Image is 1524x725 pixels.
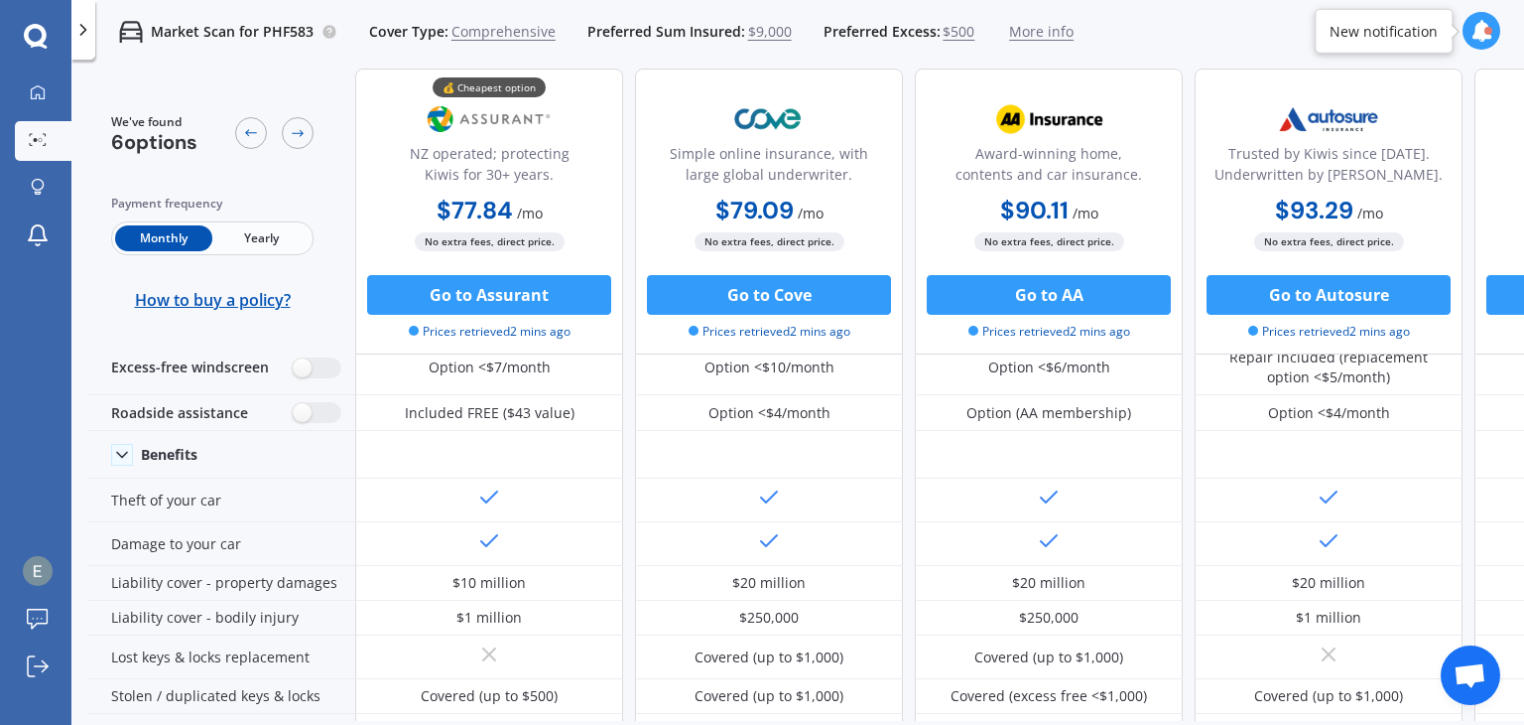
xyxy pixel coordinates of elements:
div: Option <$6/month [988,358,1110,377]
div: NZ operated; protecting Kiwis for 30+ years. [372,143,606,193]
span: Yearly [212,225,310,251]
div: $20 million [1292,573,1365,593]
div: Lost keys & locks replacement [87,636,355,679]
div: Excess-free windscreen [87,341,355,395]
span: 6 options [111,129,197,155]
div: $20 million [732,573,806,593]
div: Theft of your car [87,479,355,522]
div: Included FREE ($43 value) [405,403,574,423]
div: Benefits [141,446,197,464]
div: $250,000 [1019,608,1079,628]
div: Option <$10/month [704,358,834,377]
div: $20 million [1012,573,1085,593]
span: No extra fees, direct price. [1254,232,1404,251]
div: 💰 Cheapest option [433,77,546,97]
button: Go to Cove [647,275,891,315]
div: $10 million [452,573,526,593]
div: Covered (up to $1,000) [695,648,843,667]
div: Roadside assistance [87,395,355,431]
span: No extra fees, direct price. [415,232,565,251]
span: / mo [798,204,824,222]
span: Cover Type: [369,22,448,42]
div: Repair included (replacement option <$5/month) [1209,348,1448,387]
span: No extra fees, direct price. [974,232,1124,251]
div: Option <$4/month [708,403,830,423]
span: More info [1009,22,1074,42]
div: $1 million [1296,608,1361,628]
span: / mo [1073,204,1098,222]
span: / mo [517,204,543,222]
span: Comprehensive [451,22,556,42]
div: Covered (up to $1,000) [1254,686,1403,706]
div: Simple online insurance, with large global underwriter. [652,143,886,193]
button: Go to Assurant [367,275,611,315]
div: Liability cover - property damages [87,566,355,601]
div: $250,000 [739,608,799,628]
span: / mo [1357,204,1383,222]
img: car.f15378c7a67c060ca3f3.svg [119,20,143,44]
span: We've found [111,113,197,131]
span: $9,000 [748,22,792,42]
div: Open chat [1441,646,1500,705]
span: Prices retrieved 2 mins ago [689,323,850,341]
div: $1 million [456,608,522,628]
div: Award-winning home, contents and car insurance. [932,143,1166,193]
div: Covered (up to $500) [421,686,558,706]
div: Covered (excess free <$1,000) [951,686,1147,706]
p: Market Scan for PHF583 [151,22,314,42]
div: Option <$4/month [1268,403,1390,423]
b: $77.84 [437,195,513,225]
span: No extra fees, direct price. [695,232,844,251]
div: Covered (up to $1,000) [974,648,1123,667]
div: Liability cover - bodily injury [87,601,355,636]
div: Stolen / duplicated keys & locks [87,679,355,714]
b: $90.11 [1000,195,1069,225]
button: Go to AA [927,275,1171,315]
span: Preferred Sum Insured: [587,22,745,42]
div: Trusted by Kiwis since [DATE]. Underwritten by [PERSON_NAME]. [1211,143,1446,193]
b: $79.09 [715,195,794,225]
div: Option <$7/month [429,358,551,377]
img: AA.webp [983,94,1114,144]
span: $500 [943,22,974,42]
b: $93.29 [1275,195,1353,225]
button: Go to Autosure [1206,275,1451,315]
img: Assurant.png [424,94,555,144]
div: Damage to your car [87,522,355,566]
span: Prices retrieved 2 mins ago [409,323,571,341]
div: New notification [1330,21,1438,41]
img: ACg8ocKGw8TexJwiwkeR6LTU5UC82jDmLqnc-Rad1guDjjKh7Lkj2g=s96-c [23,556,53,586]
span: Prices retrieved 2 mins ago [968,323,1130,341]
span: Monthly [115,225,212,251]
span: Prices retrieved 2 mins ago [1248,323,1410,341]
img: Autosure.webp [1263,94,1394,144]
div: Payment frequency [111,194,314,214]
div: Option (AA membership) [966,403,1131,423]
span: Preferred Excess: [824,22,941,42]
img: Cove.webp [703,94,834,144]
div: Covered (up to $1,000) [695,686,843,706]
span: How to buy a policy? [135,290,291,310]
